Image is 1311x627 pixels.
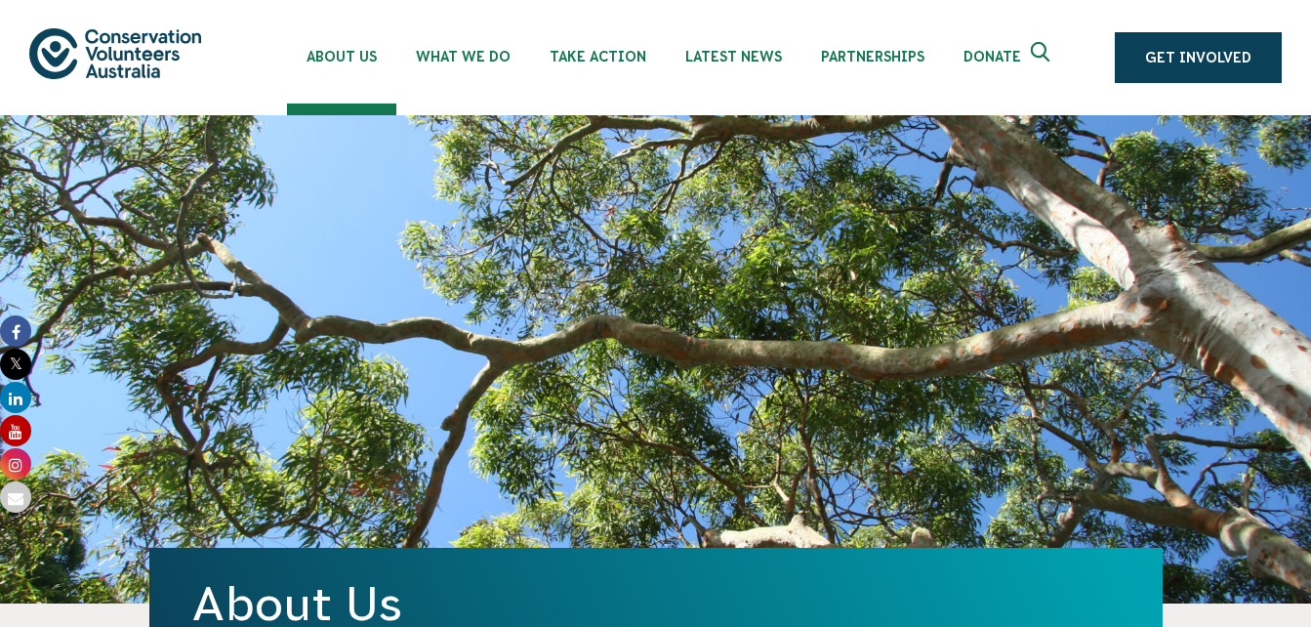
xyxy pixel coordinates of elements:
[550,49,646,64] span: Take Action
[685,49,782,64] span: Latest News
[29,28,201,78] img: logo.svg
[963,49,1021,64] span: Donate
[821,49,924,64] span: Partnerships
[307,49,377,64] span: About Us
[1031,42,1055,73] span: Expand search box
[1019,34,1066,81] button: Expand search box Close search box
[416,49,511,64] span: What We Do
[1115,32,1282,83] a: Get Involved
